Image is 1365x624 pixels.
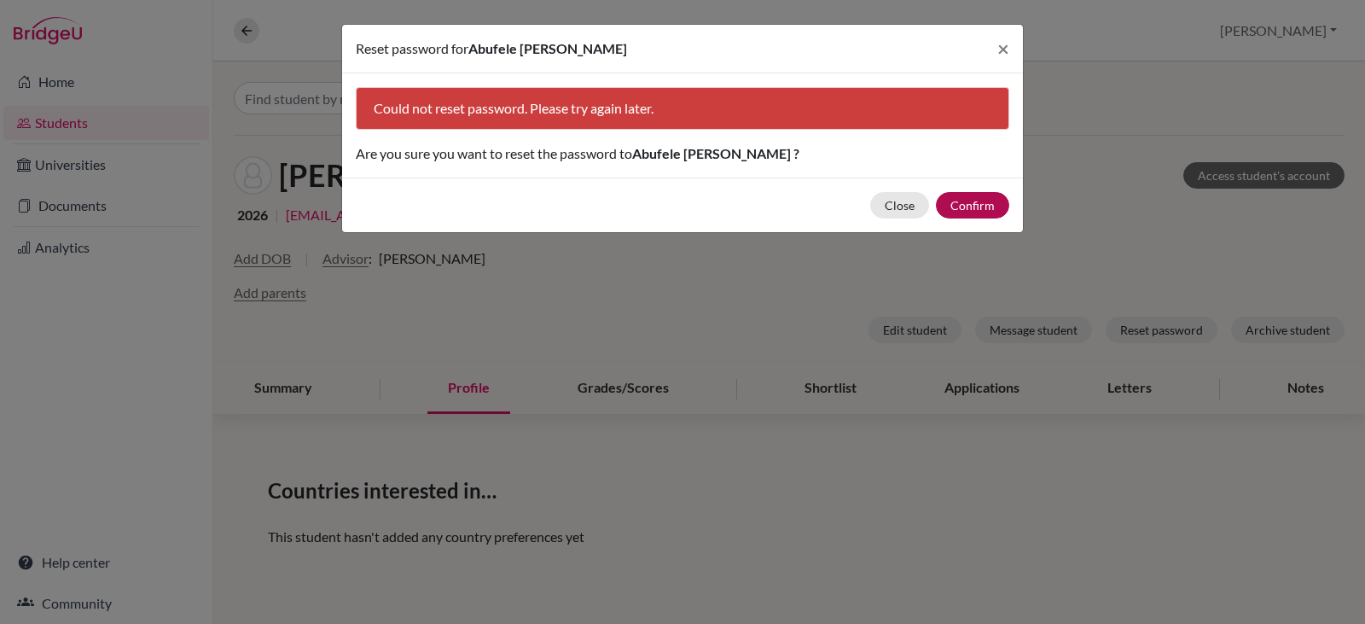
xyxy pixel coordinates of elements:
span: Abufele [PERSON_NAME] [468,40,627,56]
button: Confirm [936,192,1009,219]
p: Are you sure you want to reset the password to [356,143,1009,164]
span: Reset password for [356,40,468,56]
span: Abufele [PERSON_NAME] ? [632,145,799,161]
button: Close [870,192,929,219]
button: Close [984,25,1023,73]
div: Could not reset password. Please try again later. [356,87,1009,130]
span: × [997,36,1009,61]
